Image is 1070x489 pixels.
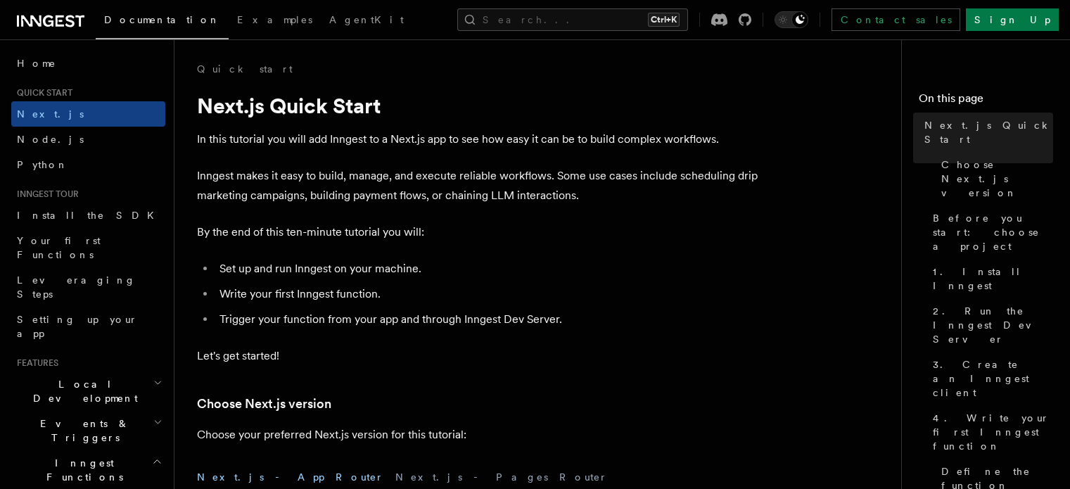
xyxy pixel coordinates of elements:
a: 2. Run the Inngest Dev Server [927,298,1053,352]
p: Choose your preferred Next.js version for this tutorial: [197,425,760,445]
h4: On this page [919,90,1053,113]
p: By the end of this ten-minute tutorial you will: [197,222,760,242]
span: Next.js [17,108,84,120]
a: Setting up your app [11,307,165,346]
span: Events & Triggers [11,417,153,445]
a: Home [11,51,165,76]
li: Set up and run Inngest on your machine. [215,259,760,279]
span: Python [17,159,68,170]
span: Documentation [104,14,220,25]
a: Python [11,152,165,177]
a: Choose Next.js version [197,394,331,414]
a: 4. Write your first Inngest function [927,405,1053,459]
a: Documentation [96,4,229,39]
span: 3. Create an Inngest client [933,357,1053,400]
li: Trigger your function from your app and through Inngest Dev Server. [215,310,760,329]
a: Your first Functions [11,228,165,267]
button: Events & Triggers [11,411,165,450]
a: Contact sales [832,8,960,31]
span: AgentKit [329,14,404,25]
span: Inngest Functions [11,456,152,484]
a: Node.js [11,127,165,152]
span: Node.js [17,134,84,145]
span: Leveraging Steps [17,274,136,300]
span: Quick start [11,87,72,99]
button: Toggle dark mode [775,11,808,28]
a: Sign Up [966,8,1059,31]
span: 4. Write your first Inngest function [933,411,1053,453]
a: 1. Install Inngest [927,259,1053,298]
a: Choose Next.js version [936,152,1053,205]
span: Install the SDK [17,210,163,221]
span: Setting up your app [17,314,138,339]
a: Before you start: choose a project [927,205,1053,259]
a: Quick start [197,62,293,76]
span: Next.js Quick Start [924,118,1053,146]
a: Examples [229,4,321,38]
a: AgentKit [321,4,412,38]
p: Inngest makes it easy to build, manage, and execute reliable workflows. Some use cases include sc... [197,166,760,205]
button: Search...Ctrl+K [457,8,688,31]
span: Examples [237,14,312,25]
span: Local Development [11,377,153,405]
span: 1. Install Inngest [933,265,1053,293]
span: Home [17,56,56,70]
li: Write your first Inngest function. [215,284,760,304]
span: 2. Run the Inngest Dev Server [933,304,1053,346]
span: Features [11,357,58,369]
a: Next.js [11,101,165,127]
a: Next.js Quick Start [919,113,1053,152]
a: 3. Create an Inngest client [927,352,1053,405]
p: In this tutorial you will add Inngest to a Next.js app to see how easy it can be to build complex... [197,129,760,149]
h1: Next.js Quick Start [197,93,760,118]
span: Choose Next.js version [941,158,1053,200]
span: Inngest tour [11,189,79,200]
a: Leveraging Steps [11,267,165,307]
p: Let's get started! [197,346,760,366]
kbd: Ctrl+K [648,13,680,27]
button: Local Development [11,371,165,411]
span: Before you start: choose a project [933,211,1053,253]
span: Your first Functions [17,235,101,260]
a: Install the SDK [11,203,165,228]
